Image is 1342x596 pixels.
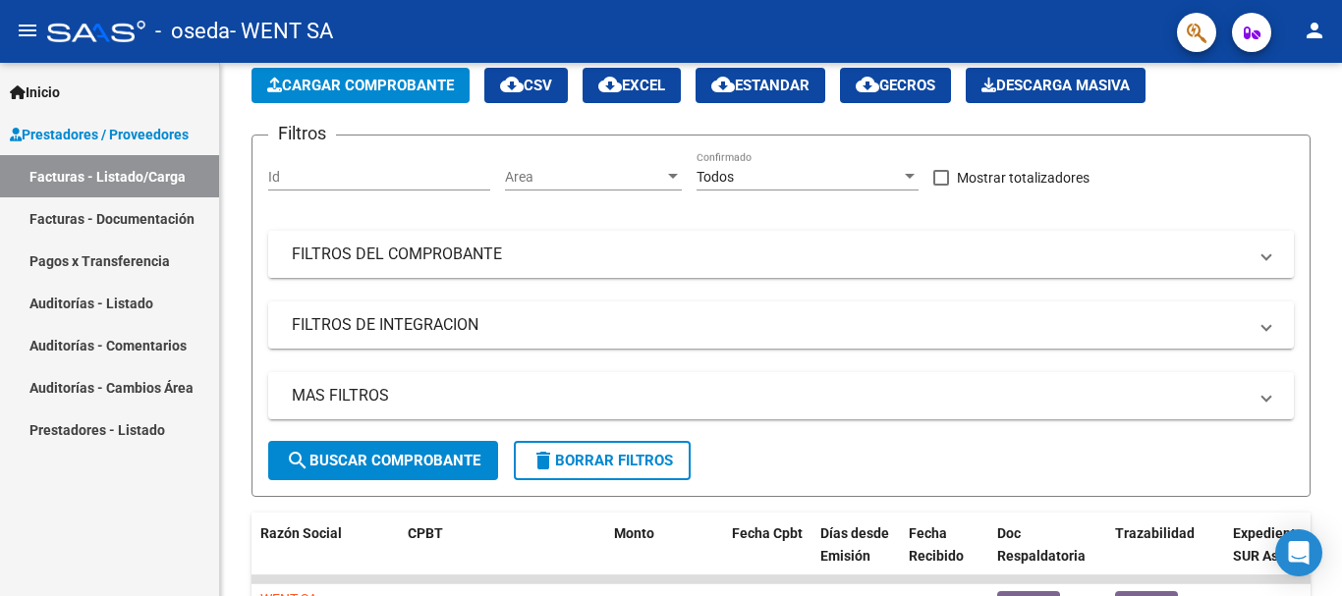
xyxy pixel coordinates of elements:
[531,449,555,472] mat-icon: delete
[292,314,1247,336] mat-panel-title: FILTROS DE INTEGRACION
[966,68,1146,103] app-download-masive: Descarga masiva de comprobantes (adjuntos)
[711,73,735,96] mat-icon: cloud_download
[1115,525,1195,541] span: Trazabilidad
[268,372,1294,419] mat-expansion-panel-header: MAS FILTROS
[514,441,691,480] button: Borrar Filtros
[856,73,879,96] mat-icon: cloud_download
[292,385,1247,406] mat-panel-title: MAS FILTROS
[1233,525,1320,564] span: Expediente SUR Asociado
[583,68,681,103] button: EXCEL
[10,124,189,145] span: Prestadores / Proveedores
[614,525,654,541] span: Monto
[155,10,230,53] span: - oseda
[260,525,342,541] span: Razón Social
[286,449,309,472] mat-icon: search
[957,166,1090,190] span: Mostrar totalizadores
[267,77,454,94] span: Cargar Comprobante
[966,68,1146,103] button: Descarga Masiva
[268,301,1294,349] mat-expansion-panel-header: FILTROS DE INTEGRACION
[268,441,498,480] button: Buscar Comprobante
[997,525,1086,564] span: Doc Respaldatoria
[531,452,673,469] span: Borrar Filtros
[268,231,1294,278] mat-expansion-panel-header: FILTROS DEL COMPROBANTE
[1303,19,1326,42] mat-icon: person
[10,81,60,103] span: Inicio
[292,244,1247,265] mat-panel-title: FILTROS DEL COMPROBANTE
[598,77,665,94] span: EXCEL
[820,525,889,564] span: Días desde Emisión
[981,77,1130,94] span: Descarga Masiva
[484,68,568,103] button: CSV
[16,19,39,42] mat-icon: menu
[711,77,810,94] span: Estandar
[856,77,935,94] span: Gecros
[505,169,664,186] span: Area
[500,77,552,94] span: CSV
[909,525,964,564] span: Fecha Recibido
[230,10,333,53] span: - WENT SA
[252,68,470,103] button: Cargar Comprobante
[840,68,951,103] button: Gecros
[732,525,803,541] span: Fecha Cpbt
[696,68,825,103] button: Estandar
[408,525,443,541] span: CPBT
[697,169,734,185] span: Todos
[286,452,480,469] span: Buscar Comprobante
[1275,529,1322,576] div: Open Intercom Messenger
[268,120,336,147] h3: Filtros
[500,73,524,96] mat-icon: cloud_download
[598,73,622,96] mat-icon: cloud_download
